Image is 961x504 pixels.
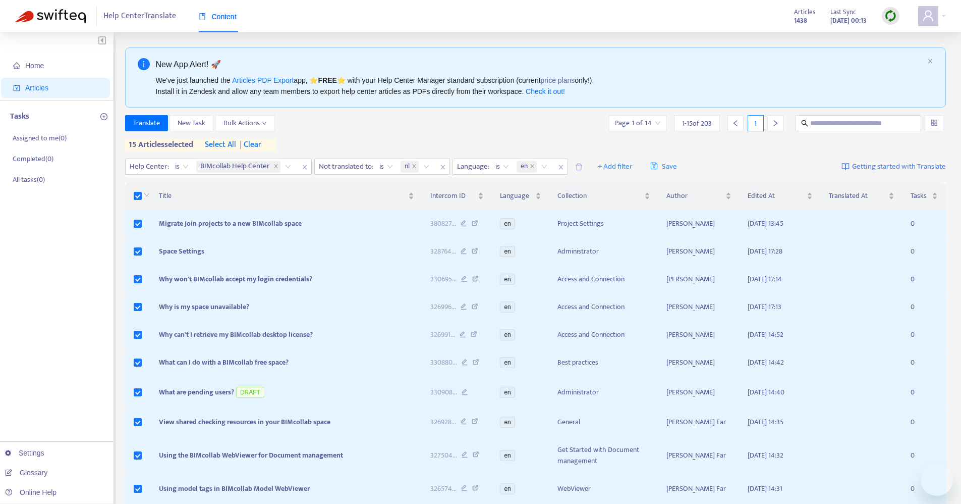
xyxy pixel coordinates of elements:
[240,138,242,152] span: |
[401,161,419,173] span: nl
[821,182,902,210] th: Translated At
[643,159,685,175] button: saveSave
[794,7,815,18] span: Articles
[902,475,946,503] td: 0
[549,182,658,210] th: Collection
[405,161,410,173] span: nl
[549,210,658,238] td: Project Settings
[13,62,20,69] span: home
[5,488,56,496] a: Online Help
[732,120,739,127] span: left
[902,436,946,475] td: 0
[430,387,457,398] span: 330908 ...
[549,409,658,436] td: General
[422,182,492,210] th: Intercom ID
[159,245,204,257] span: Space Settings
[103,7,176,26] span: Help Center Translate
[199,13,237,21] span: Content
[682,118,712,129] span: 1 - 15 of 203
[902,182,946,210] th: Tasks
[666,190,723,201] span: Author
[530,164,535,170] span: close
[902,266,946,293] td: 0
[500,190,533,201] span: Language
[144,192,150,198] span: down
[500,387,515,398] span: en
[315,159,375,174] span: Not translated to :
[500,417,515,428] span: en
[549,266,658,293] td: Access and Connection
[557,190,642,201] span: Collection
[178,118,205,129] span: New Task
[852,161,946,173] span: Getting started with Translate
[902,321,946,349] td: 0
[554,161,568,173] span: close
[658,321,740,349] td: [PERSON_NAME]
[430,246,456,257] span: 328764 ...
[658,210,740,238] td: [PERSON_NAME]
[500,329,515,340] span: en
[884,10,897,22] img: sync.dc5367851b00ba804db3.png
[500,218,515,229] span: en
[830,15,867,26] strong: [DATE] 00:13
[13,154,53,164] p: Completed ( 0 )
[549,475,658,503] td: WebViewer
[829,190,886,201] span: Translated At
[430,301,456,313] span: 326996 ...
[650,161,677,173] span: Save
[273,164,278,170] span: close
[748,449,783,461] span: [DATE] 14:32
[841,159,946,175] a: Getting started with Translate
[159,357,289,368] span: What can I do with a BIMcollab free space?
[5,469,47,477] a: Glossary
[232,76,294,84] a: Articles PDF Export
[658,349,740,377] td: [PERSON_NAME]
[658,475,740,503] td: [PERSON_NAME] Far
[748,115,764,131] div: 1
[500,246,515,257] span: en
[156,75,924,97] div: We've just launched the app, ⭐ ⭐️ with your Help Center Manager standard subscription (current on...
[541,76,575,84] a: price plans
[549,349,658,377] td: Best practices
[430,357,457,368] span: 330880 ...
[25,62,44,70] span: Home
[236,139,261,151] span: clear
[549,238,658,266] td: Administrator
[159,301,249,313] span: Why is my space unavailable?
[169,115,213,131] button: New Task
[921,464,953,496] iframe: Button to launch messaging window, conversation in progress
[13,84,20,91] span: account-book
[199,13,206,20] span: book
[927,58,933,65] button: close
[748,273,782,285] span: [DATE] 17:14
[902,293,946,321] td: 0
[658,182,740,210] th: Author
[436,161,449,173] span: close
[830,7,856,18] span: Last Sync
[412,164,417,170] span: close
[927,58,933,64] span: close
[500,450,515,461] span: en
[159,449,343,461] span: Using the BIMcollab WebViewer for Document management
[517,161,537,173] span: en
[175,159,189,174] span: is
[902,210,946,238] td: 0
[740,182,821,210] th: Edited At
[156,58,924,71] div: New App Alert! 🚀
[500,301,515,313] span: en
[151,182,422,210] th: Title
[658,377,740,409] td: [PERSON_NAME]
[430,417,456,428] span: 326928 ...
[748,190,805,201] span: Edited At
[159,416,330,428] span: View shared checking resources in your BIMcollab space
[748,416,783,428] span: [DATE] 14:35
[911,190,930,201] span: Tasks
[902,349,946,377] td: 0
[748,357,784,368] span: [DATE] 14:42
[223,118,267,129] span: Bulk Actions
[650,162,658,170] span: save
[318,76,336,84] b: FREE
[500,357,515,368] span: en
[748,245,782,257] span: [DATE] 17:28
[100,113,107,120] span: plus-circle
